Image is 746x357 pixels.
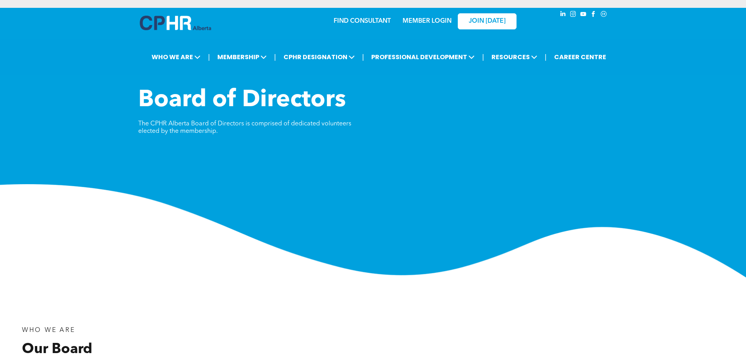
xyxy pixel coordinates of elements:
[482,49,484,65] li: |
[458,13,517,29] a: JOIN [DATE]
[334,18,391,24] a: FIND CONSULTANT
[140,16,211,30] img: A blue and white logo for cp alberta
[149,50,203,64] span: WHO WE ARE
[22,343,92,357] span: Our Board
[403,18,452,24] a: MEMBER LOGIN
[369,50,477,64] span: PROFESSIONAL DEVELOPMENT
[274,49,276,65] li: |
[215,50,269,64] span: MEMBERSHIP
[579,10,588,20] a: youtube
[138,121,351,134] span: The CPHR Alberta Board of Directors is comprised of dedicated volunteers elected by the membership.
[600,10,608,20] a: Social network
[545,49,547,65] li: |
[138,89,346,112] span: Board of Directors
[469,18,506,25] span: JOIN [DATE]
[569,10,578,20] a: instagram
[362,49,364,65] li: |
[559,10,567,20] a: linkedin
[552,50,609,64] a: CAREER CENTRE
[22,327,75,333] span: WHO WE ARE
[489,50,540,64] span: RESOURCES
[281,50,357,64] span: CPHR DESIGNATION
[589,10,598,20] a: facebook
[208,49,210,65] li: |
